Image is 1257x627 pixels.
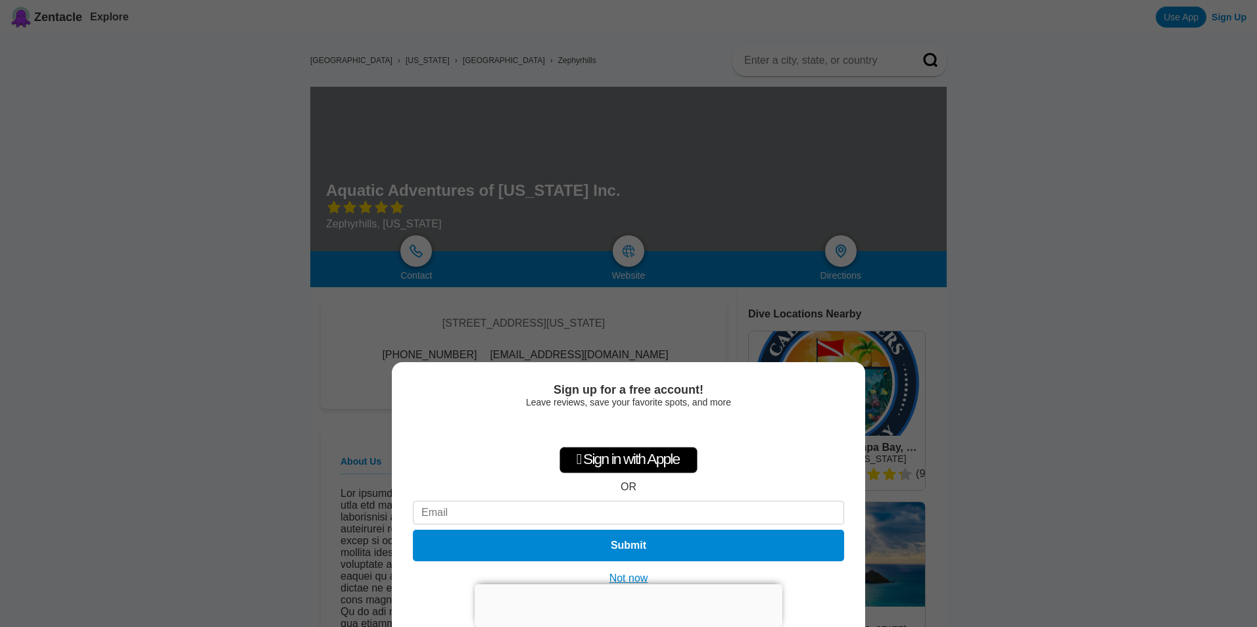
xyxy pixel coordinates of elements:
input: Email [413,501,844,524]
div: Sign up for a free account! [413,383,844,397]
div: Leave reviews, save your favorite spots, and more [413,397,844,407]
button: Submit [413,530,844,561]
iframe: Sign in with Google Button [561,414,696,443]
button: Not now [605,572,652,585]
div: Sign in with Apple [559,447,698,473]
div: OR [621,481,636,493]
iframe: Advertisement [475,584,782,624]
